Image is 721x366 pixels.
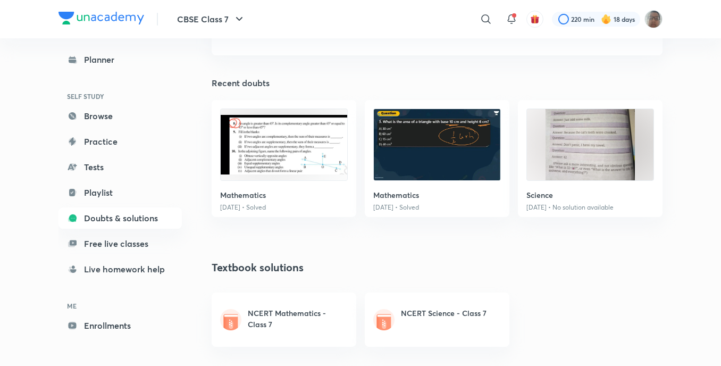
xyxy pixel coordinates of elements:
button: CBSE Class 7 [171,9,252,30]
a: Practice [58,131,182,152]
img: Company Logo [58,12,144,24]
h6: Science [526,189,654,201]
h6: ME [58,297,182,315]
img: streak [601,14,611,24]
img: book.png [220,309,241,330]
h6: SELF STUDY [58,87,182,105]
p: [DATE] • No solution available [526,203,614,212]
a: Doubts & solutions [58,207,182,229]
a: Playlist [58,182,182,203]
button: avatar [526,11,543,28]
p: [DATE] • Solved [220,203,266,212]
a: Tests [58,156,182,178]
img: doubt-image [527,109,653,180]
h6: NCERT Mathematics - Class 7 [248,307,341,330]
a: Browse [58,105,182,127]
img: book.png [373,309,395,330]
img: doubt-image [221,109,347,180]
a: Company Logo [58,12,144,27]
a: Saved [58,340,182,362]
a: NCERT Mathematics - Class 7 [212,293,356,347]
img: avatar [530,14,540,24]
h6: Mathematics [373,189,501,201]
h6: Mathematics [220,189,348,201]
h4: Textbook solutions [212,260,663,276]
a: NCERT Science - Class 7 [365,293,509,347]
h5: Recent doubts [212,77,270,89]
img: doubt-image [374,109,500,180]
a: Free live classes [58,233,182,254]
img: Vinayak Mishra [644,10,663,28]
a: Live homework help [58,259,182,280]
a: Enrollments [58,315,182,336]
p: [DATE] • Solved [373,203,419,212]
h6: NCERT Science - Class 7 [401,307,487,319]
a: Planner [58,49,182,70]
